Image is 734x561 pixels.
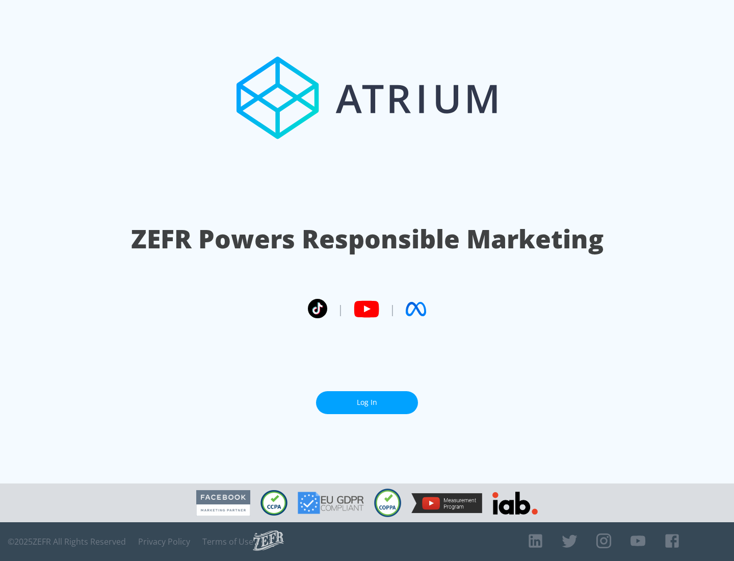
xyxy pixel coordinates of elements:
a: Log In [316,391,418,414]
span: | [337,301,344,317]
a: Terms of Use [202,537,253,547]
img: GDPR Compliant [298,492,364,514]
img: COPPA Compliant [374,489,401,517]
img: Facebook Marketing Partner [196,490,250,516]
img: CCPA Compliant [260,490,287,516]
span: | [389,301,396,317]
img: YouTube Measurement Program [411,493,482,513]
h1: ZEFR Powers Responsible Marketing [131,221,604,257]
span: © 2025 ZEFR All Rights Reserved [8,537,126,547]
img: IAB [492,492,538,515]
a: Privacy Policy [138,537,190,547]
